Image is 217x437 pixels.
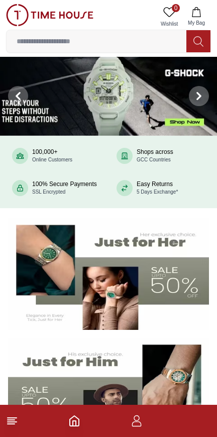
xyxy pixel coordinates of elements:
span: 0 [172,4,180,12]
button: My Bag [182,4,211,30]
div: 100,000+ [32,148,72,163]
span: 5 Days Exchange* [137,189,178,195]
a: Home [68,415,80,427]
div: 100% Secure Payments [32,181,97,196]
img: ... [6,4,93,26]
span: My Bag [184,19,209,27]
div: Easy Returns [137,181,178,196]
span: Wishlist [157,20,182,28]
span: GCC Countries [137,157,171,162]
div: Shops across [137,148,173,163]
span: Online Customers [32,157,72,162]
a: 0Wishlist [157,4,182,30]
img: Women's Watches Banner [8,218,209,330]
span: SSL Encrypted [32,189,65,195]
